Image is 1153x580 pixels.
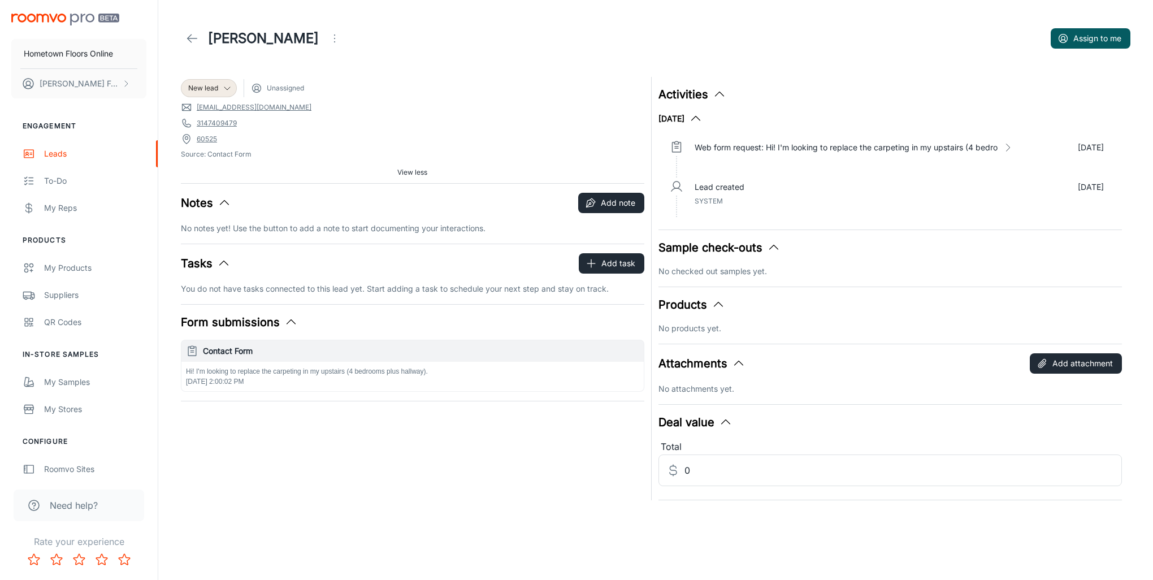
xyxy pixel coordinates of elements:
[186,366,639,376] p: Hi! I'm looking to replace the carpeting in my upstairs (4 bedrooms plus hallway).
[44,463,146,475] div: Roomvo Sites
[208,28,319,49] h1: [PERSON_NAME]
[11,14,119,25] img: Roomvo PRO Beta
[695,197,723,205] span: System
[578,193,644,213] button: Add note
[181,79,237,97] div: New lead
[181,283,644,295] p: You do not have tasks connected to this lead yet. Start adding a task to schedule your next step ...
[44,403,146,415] div: My Stores
[181,149,644,159] span: Source: Contact Form
[203,345,639,357] h6: Contact Form
[181,194,231,211] button: Notes
[44,202,146,214] div: My Reps
[658,86,726,103] button: Activities
[50,499,98,512] span: Need help?
[24,47,113,60] p: Hometown Floors Online
[658,296,725,313] button: Products
[658,265,1122,278] p: No checked out samples yet.
[44,175,146,187] div: To-do
[11,69,146,98] button: [PERSON_NAME] Foulon
[684,455,1122,486] input: Estimated deal value
[658,112,703,125] button: [DATE]
[1078,141,1104,154] p: [DATE]
[181,255,231,272] button: Tasks
[188,83,218,93] span: New lead
[658,239,781,256] button: Sample check-outs
[397,167,427,178] span: View less
[323,27,346,50] button: Open menu
[695,141,998,154] p: Web form request: Hi! I'm looking to replace the carpeting in my upstairs (4 bedro
[186,378,244,386] span: [DATE] 2:00:02 PM
[44,262,146,274] div: My Products
[44,289,146,301] div: Suppliers
[9,535,149,548] p: Rate your experience
[197,118,237,128] a: 3147409479
[44,376,146,388] div: My Samples
[40,77,119,90] p: [PERSON_NAME] Foulon
[658,322,1122,335] p: No products yet.
[393,164,432,181] button: View less
[695,181,744,193] p: Lead created
[11,39,146,68] button: Hometown Floors Online
[658,414,732,431] button: Deal value
[579,253,644,274] button: Add task
[197,134,217,144] a: 60525
[1078,181,1104,193] p: [DATE]
[44,148,146,160] div: Leads
[1051,28,1130,49] button: Assign to me
[658,355,745,372] button: Attachments
[1030,353,1122,374] button: Add attachment
[267,83,304,93] span: Unassigned
[44,316,146,328] div: QR Codes
[181,222,644,235] p: No notes yet! Use the button to add a note to start documenting your interactions.
[658,440,1122,455] div: Total
[658,383,1122,395] p: No attachments yet.
[197,102,311,112] a: [EMAIL_ADDRESS][DOMAIN_NAME]
[181,314,298,331] button: Form submissions
[181,340,644,391] button: Contact FormHi! I'm looking to replace the carpeting in my upstairs (4 bedrooms plus hallway).[DA...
